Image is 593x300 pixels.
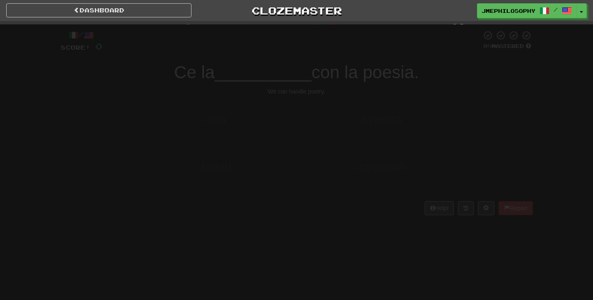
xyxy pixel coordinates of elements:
span: caviamo [358,161,405,173]
div: Mastered [482,43,533,50]
button: 1.suo [137,101,290,137]
span: 0 % [483,43,491,49]
span: fedeli [201,161,231,173]
small: 4 . [354,166,359,172]
span: Score: [61,44,90,51]
span: To go [402,23,431,31]
span: con la poesia. [312,62,419,82]
span: aspetto [361,113,403,126]
a: JMEPhilosophy / [477,3,576,18]
a: Clozemaster [204,3,389,18]
span: 10 [451,22,465,32]
button: Round history (alt+y) [458,201,474,215]
button: 2.aspetto [303,101,456,137]
button: 3.fedeli [137,149,290,185]
small: 3 . [196,166,201,172]
button: Report [499,201,532,215]
small: 2 . [356,118,361,125]
div: / [61,30,102,41]
span: Incorrect [257,23,309,31]
span: 0 [329,22,336,32]
span: __________ [215,62,312,82]
button: Help! [425,201,454,215]
span: JMEPhilosophy [482,7,535,14]
a: Dashboard [6,3,191,17]
span: Correct [123,23,164,31]
span: 0 [95,41,102,51]
span: suo [206,113,226,126]
span: 0 [184,22,191,32]
button: 4.caviamo [303,149,456,185]
span: / [554,7,558,12]
small: 1 . [201,118,206,125]
span: Ce la [174,62,215,82]
div: We can handle poetry. [61,87,533,96]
